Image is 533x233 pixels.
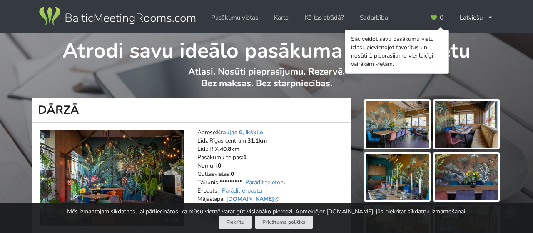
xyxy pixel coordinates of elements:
[197,128,345,212] address: Adrese: Līdz Rīgas centram: Līdz RIX: Pasākumu telpas: Numuri: Gultasvietas: Tālrunis: E-pasts: M...
[219,216,252,229] button: Piekrītu
[32,66,501,98] p: Atlasi. Nosūti pieprasījumu. Rezervē. Bez maksas. Bez starpniecības.
[205,10,264,26] a: Pasākumu vietas
[32,33,501,64] h1: Atrodi savu ideālo pasākuma norises vietu
[354,10,394,26] a: Sadarbība
[222,187,262,195] a: Parādīt e-pastu
[440,15,443,21] span: 0
[245,178,287,186] a: Parādīt telefonu
[32,98,351,123] h1: DĀRZĀ
[226,195,281,203] a: [DOMAIN_NAME]
[454,10,499,26] div: Latviešu
[247,137,267,145] strong: 31.1km
[40,130,184,227] a: Restorāns, bārs | Ikšķile | DĀRZĀ 1 / 15
[435,101,498,148] img: DĀRZĀ | Ikšķile | Pasākumu vieta - galerijas bilde
[218,162,221,170] strong: 0
[435,154,498,200] img: DĀRZĀ | Ikšķile | Pasākumu vieta - galerijas bilde
[217,128,263,136] a: Kraujas 6, Ikšķile
[366,154,429,200] img: DĀRZĀ | Ikšķile | Pasākumu vieta - galerijas bilde
[220,145,239,153] strong: 40.8km
[255,216,313,229] a: Privātuma politika
[243,153,247,161] strong: 1
[37,5,197,28] img: Baltic Meeting Rooms
[268,10,294,26] a: Karte
[40,130,184,227] img: Restorāns, bārs | Ikšķile | DĀRZĀ
[299,10,350,26] a: Kā tas strādā?
[231,170,234,178] strong: 0
[351,35,443,68] div: Sāc veidot savu pasākumu vietu izlasi, pievienojot favorītus un nosūti 1 pieprasījumu vienlaicīgi...
[366,101,429,148] img: DĀRZĀ | Ikšķile | Pasākumu vieta - galerijas bilde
